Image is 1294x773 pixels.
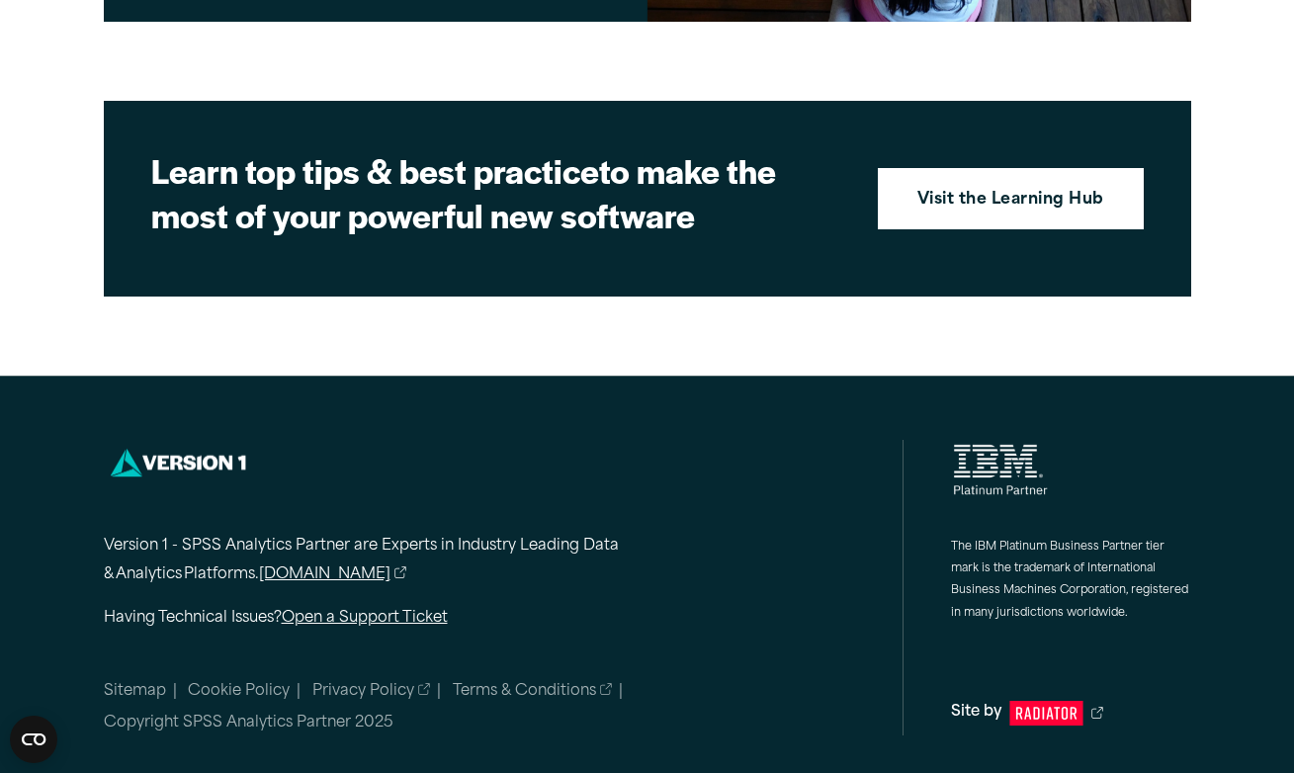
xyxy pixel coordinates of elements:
svg: Radiator Digital [1009,701,1083,726]
a: Privacy Policy [312,680,431,704]
a: Sitemap [104,684,166,699]
nav: Minor links within the footer [104,680,903,735]
strong: Learn top tips & best practice [151,146,599,194]
a: Cookie Policy [188,684,290,699]
a: Site by Radiator Digital [951,699,1191,728]
strong: Visit the Learning Hub [917,188,1104,214]
a: Visit the Learning Hub [878,168,1144,229]
p: Having Technical Issues? [104,605,697,634]
a: [DOMAIN_NAME] [259,561,407,590]
button: Open CMP widget [10,716,57,763]
p: The IBM Platinum Business Partner tier mark is the trademark of International Business Machines C... [951,537,1191,626]
a: Terms & Conditions [453,680,613,704]
span: Site by [951,699,1001,728]
p: Version 1 - SPSS Analytics Partner are Experts in Industry Leading Data & Analytics Platforms. [104,533,697,590]
h2: to make the most of your powerful new software [151,148,843,237]
span: Copyright SPSS Analytics Partner 2025 [104,716,393,730]
a: Open a Support Ticket [282,611,448,626]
